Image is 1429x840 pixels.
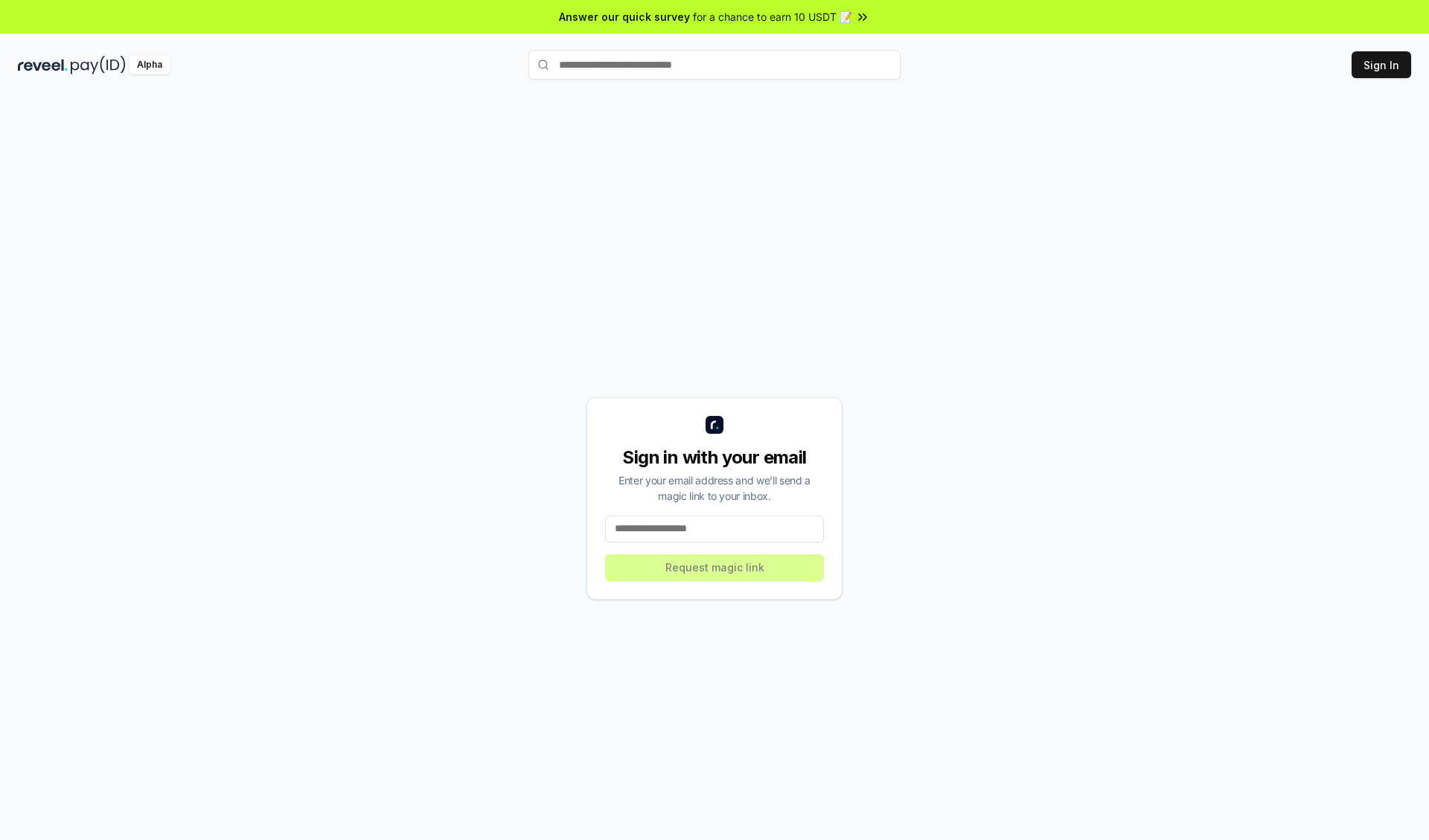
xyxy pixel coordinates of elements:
img: logo_small [706,416,723,434]
div: Enter your email address and we’ll send a magic link to your inbox. [605,472,824,504]
div: Sign in with your email [605,446,824,469]
span: Answer our quick survey [559,9,690,25]
img: reveel_dark [18,56,68,74]
img: pay_id [71,56,126,74]
div: Alpha [129,56,170,74]
button: Sign In [1352,51,1411,78]
span: for a chance to earn 10 USDT 📝 [693,9,852,25]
